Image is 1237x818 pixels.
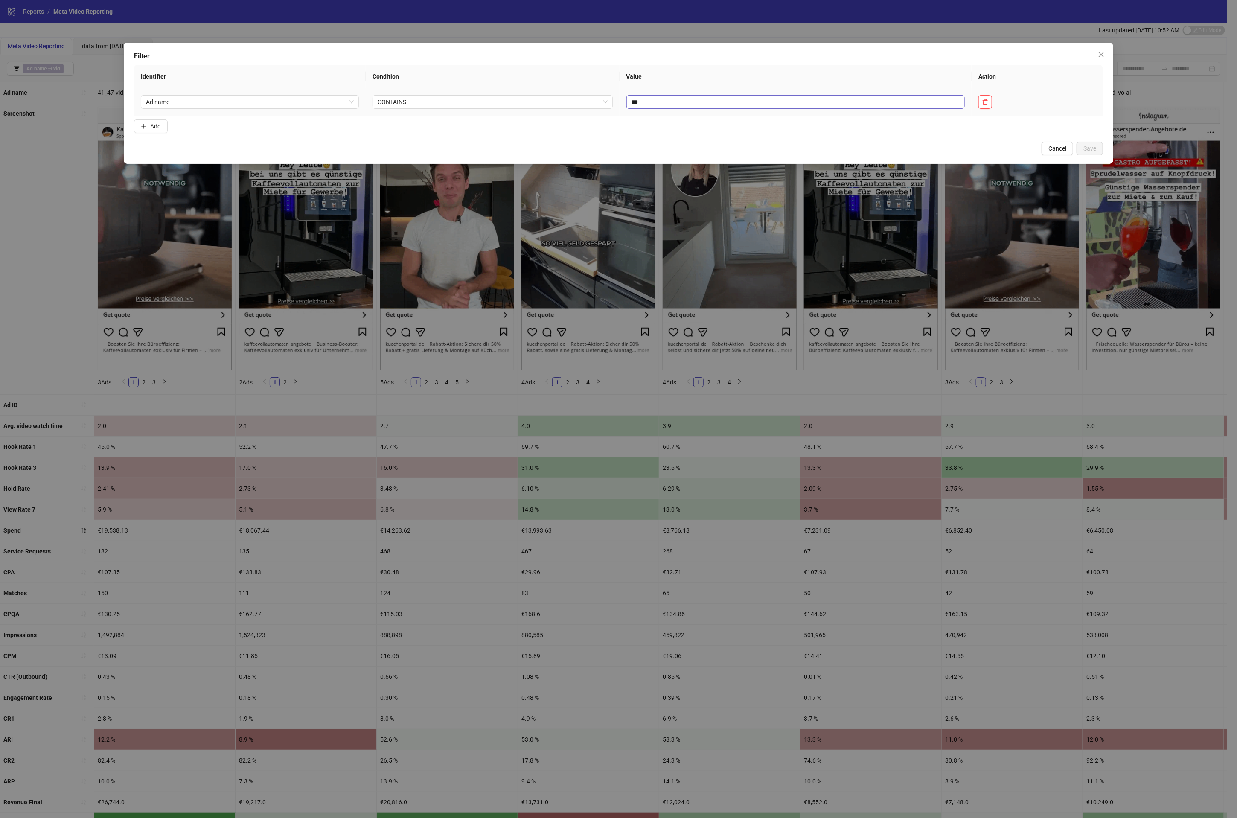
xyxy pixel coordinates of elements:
[150,123,161,130] span: Add
[972,65,1103,88] th: Action
[146,96,354,108] span: Ad name
[1048,145,1066,152] span: Cancel
[134,65,366,88] th: Identifier
[1042,142,1073,155] button: Cancel
[1094,48,1108,61] button: Close
[1098,51,1105,58] span: close
[982,99,988,105] span: delete
[1077,142,1103,155] button: Save
[366,65,619,88] th: Condition
[134,119,168,133] button: Add
[134,51,1103,61] div: Filter
[620,65,972,88] th: Value
[141,123,147,129] span: plus
[378,96,607,108] span: CONTAINS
